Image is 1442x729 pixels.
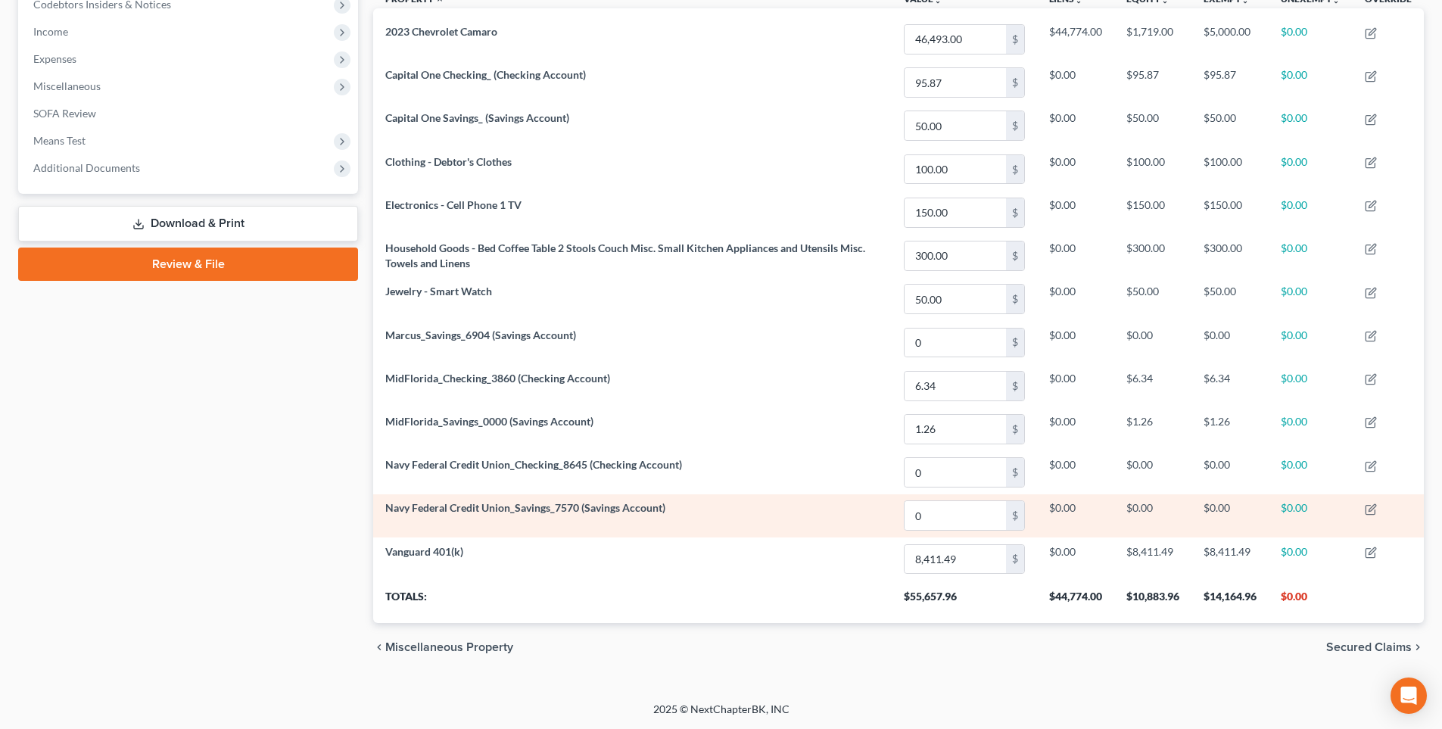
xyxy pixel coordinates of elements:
td: $50.00 [1114,104,1191,148]
input: 0.00 [905,329,1006,357]
td: $50.00 [1191,104,1269,148]
span: Vanguard 401(k) [385,545,463,558]
td: $100.00 [1114,148,1191,191]
td: $5,000.00 [1191,17,1269,61]
td: $0.00 [1037,450,1114,494]
td: $0.00 [1269,321,1353,364]
input: 0.00 [905,198,1006,227]
span: Household Goods - Bed Coffee Table 2 Stools Couch Misc. Small Kitchen Appliances and Utensils Mis... [385,241,865,269]
input: 0.00 [905,415,1006,444]
th: $10,883.96 [1114,581,1191,623]
div: 2025 © NextChapterBK, INC [290,702,1153,729]
input: 0.00 [905,501,1006,530]
td: $0.00 [1269,450,1353,494]
td: $0.00 [1269,148,1353,191]
div: $ [1006,501,1024,530]
span: Additional Documents [33,161,140,174]
input: 0.00 [905,25,1006,54]
td: $95.87 [1114,61,1191,104]
td: $100.00 [1191,148,1269,191]
td: $1.26 [1114,407,1191,450]
div: $ [1006,329,1024,357]
td: $300.00 [1114,234,1191,277]
td: $8,411.49 [1191,537,1269,581]
td: $0.00 [1037,191,1114,234]
div: $ [1006,25,1024,54]
a: SOFA Review [21,100,358,127]
span: Expenses [33,52,76,65]
td: $0.00 [1269,104,1353,148]
div: $ [1006,545,1024,574]
td: $1,719.00 [1114,17,1191,61]
span: Electronics - Cell Phone 1 TV [385,198,522,211]
td: $300.00 [1191,234,1269,277]
th: $0.00 [1269,581,1353,623]
td: $8,411.49 [1114,537,1191,581]
span: Navy Federal Credit Union_Savings_7570 (Savings Account) [385,501,665,514]
span: Miscellaneous Property [385,641,513,653]
span: Capital One Checking_ (Checking Account) [385,68,586,81]
div: $ [1006,155,1024,184]
th: $14,164.96 [1191,581,1269,623]
i: chevron_right [1412,641,1424,653]
td: $0.00 [1269,278,1353,321]
div: $ [1006,458,1024,487]
td: $0.00 [1269,407,1353,450]
td: $50.00 [1191,278,1269,321]
td: $0.00 [1191,450,1269,494]
span: 2023 Chevrolet Camaro [385,25,497,38]
div: $ [1006,372,1024,400]
span: Jewelry - Smart Watch [385,285,492,298]
input: 0.00 [905,545,1006,574]
input: 0.00 [905,68,1006,97]
th: $44,774.00 [1037,581,1114,623]
input: 0.00 [905,372,1006,400]
span: SOFA Review [33,107,96,120]
td: $0.00 [1037,61,1114,104]
td: $0.00 [1037,494,1114,537]
td: $0.00 [1037,278,1114,321]
div: $ [1006,111,1024,140]
td: $0.00 [1269,537,1353,581]
div: $ [1006,241,1024,270]
td: $0.00 [1114,321,1191,364]
td: $0.00 [1269,17,1353,61]
td: $95.87 [1191,61,1269,104]
td: $0.00 [1037,537,1114,581]
button: chevron_left Miscellaneous Property [373,641,513,653]
td: $0.00 [1269,61,1353,104]
input: 0.00 [905,241,1006,270]
th: $55,657.96 [892,581,1037,623]
td: $0.00 [1037,407,1114,450]
td: $0.00 [1191,321,1269,364]
div: $ [1006,285,1024,313]
td: $6.34 [1191,364,1269,407]
span: Clothing - Debtor's Clothes [385,155,512,168]
input: 0.00 [905,111,1006,140]
td: $150.00 [1114,191,1191,234]
span: Means Test [33,134,86,147]
td: $0.00 [1269,234,1353,277]
td: $0.00 [1037,234,1114,277]
td: $1.26 [1191,407,1269,450]
a: Review & File [18,248,358,281]
td: $50.00 [1114,278,1191,321]
td: $0.00 [1269,191,1353,234]
input: 0.00 [905,155,1006,184]
div: $ [1006,68,1024,97]
td: $150.00 [1191,191,1269,234]
td: $0.00 [1269,494,1353,537]
td: $0.00 [1037,364,1114,407]
td: $0.00 [1269,364,1353,407]
button: Secured Claims chevron_right [1326,641,1424,653]
td: $44,774.00 [1037,17,1114,61]
div: $ [1006,198,1024,227]
td: $0.00 [1037,148,1114,191]
i: chevron_left [373,641,385,653]
td: $6.34 [1114,364,1191,407]
div: Open Intercom Messenger [1391,678,1427,714]
span: Secured Claims [1326,641,1412,653]
td: $0.00 [1114,450,1191,494]
span: Marcus_Savings_6904 (Savings Account) [385,329,576,341]
td: $0.00 [1191,494,1269,537]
